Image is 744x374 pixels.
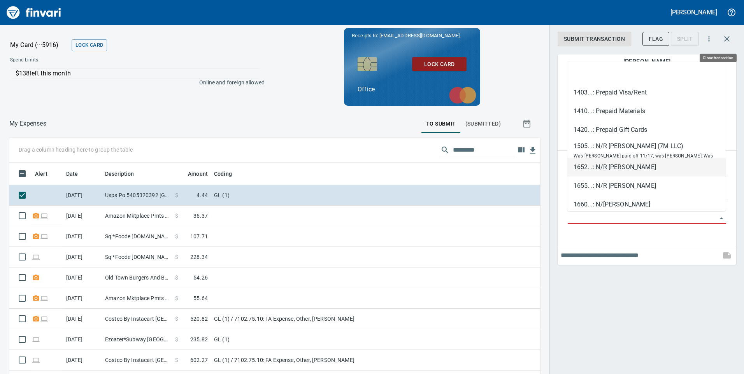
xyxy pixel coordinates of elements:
span: Online transaction [40,234,48,239]
li: 1420. .: Prepaid Gift Cards [567,121,726,139]
span: Online transaction [40,316,48,321]
td: [DATE] [63,185,102,206]
img: mastercard.svg [445,83,480,108]
p: My Expenses [9,119,46,128]
button: Choose columns to display [515,144,527,156]
button: Show transactions within a particular date range [515,114,540,133]
span: Coding [214,169,242,178]
button: Lock Card [412,57,467,72]
h5: [PERSON_NAME] [670,8,717,16]
span: Online transaction [32,254,40,259]
span: 54.26 [193,274,208,281]
span: Amount [188,169,208,178]
li: 1655. .: N/R [PERSON_NAME] [567,177,726,195]
span: Online transaction [32,357,40,362]
p: Drag a column heading here to group the table [19,146,133,154]
span: Lock Card [418,59,460,69]
div: Transaction still pending, cannot split yet. It usually takes 2-3 days for a merchant to settle a... [671,35,699,42]
td: [DATE] [63,329,102,350]
p: Office [358,85,467,94]
p: $138 left this month [16,69,260,78]
td: [DATE] [63,309,102,329]
td: [DATE] [63,206,102,226]
span: $ [175,294,178,302]
td: [DATE] [63,350,102,371]
td: [DATE] [63,226,102,247]
span: Alert [35,169,47,178]
img: Finvari [5,3,63,22]
td: Ezcater*Subway [GEOGRAPHIC_DATA] [GEOGRAPHIC_DATA] [102,329,172,350]
span: Receipt Required [32,295,40,301]
span: $ [175,336,178,343]
span: Amount [178,169,208,178]
td: GL (1) / 7102.75.10: FA Expense, Other, [PERSON_NAME] [211,350,405,371]
p: Receipts to: [352,32,472,40]
button: Lock Card [72,39,107,51]
span: 228.34 [190,253,208,261]
td: Sq *Foode [DOMAIN_NAME] WA [102,247,172,267]
span: $ [175,253,178,261]
span: Online transaction [40,213,48,218]
button: Download table [527,145,539,156]
li: 1660. .: N/[PERSON_NAME] [567,195,726,214]
button: [PERSON_NAME] [669,6,719,18]
span: Lock Card [75,41,103,50]
span: This records your note into the expense [718,246,736,265]
button: More [700,30,718,47]
span: $ [175,274,178,281]
span: Spend Limits [10,56,151,64]
span: Alert [35,169,58,178]
span: To Submit [426,119,456,129]
span: Coding [214,169,232,178]
td: Sq *Foode [DOMAIN_NAME] WA [102,226,172,247]
span: $ [175,356,178,364]
span: Date [66,169,88,178]
td: Old Town Burgers And B Battle Ground [GEOGRAPHIC_DATA] [102,267,172,288]
span: 4.44 [197,191,208,199]
td: Costco By Instacart [GEOGRAPHIC_DATA] [GEOGRAPHIC_DATA] [102,350,172,371]
span: Submit Transaction [564,34,625,44]
span: 36.37 [193,212,208,220]
span: Receipt Required [32,275,40,280]
li: 1410. .: Prepaid Materials [567,102,726,121]
span: $ [175,232,178,240]
td: Costco By Instacart [GEOGRAPHIC_DATA] [GEOGRAPHIC_DATA] [102,309,172,329]
span: Receipt Required [32,234,40,239]
td: Amazon Mktplace Pmts [DOMAIN_NAME][URL] WA [102,288,172,309]
span: Online transaction [32,337,40,342]
td: GL (1) [211,329,405,350]
h5: [PERSON_NAME] [623,58,670,66]
span: Online transaction [40,295,48,301]
span: Flag [649,34,663,44]
span: Receipt Required [32,316,40,321]
button: Close [716,213,727,224]
button: Flag [642,32,669,46]
p: Online and foreign allowed [4,79,265,86]
td: Amazon Mktplace Pmts [DOMAIN_NAME][URL] WA [102,206,172,226]
span: 520.82 [190,315,208,323]
button: Submit Transaction [558,32,631,46]
span: 235.82 [190,336,208,343]
span: 107.71 [190,232,208,240]
span: Was [PERSON_NAME] paid off 11/17, was [PERSON_NAME], Was [PERSON_NAME] paid off 07/24 [574,153,713,168]
span: Description [105,169,144,178]
td: GL (1) / 7102.75.10: FA Expense, Other, [PERSON_NAME] [211,309,405,329]
span: Description [105,169,134,178]
td: GL (1) [211,185,405,206]
td: [DATE] [63,267,102,288]
td: [DATE] [63,247,102,267]
span: $ [175,212,178,220]
td: Usps Po 5405320392 [GEOGRAPHIC_DATA] [102,185,172,206]
div: 1505. .: N/R [PERSON_NAME] (7M LLC) [574,142,719,151]
span: [EMAIL_ADDRESS][DOMAIN_NAME] [379,32,460,39]
span: 602.27 [190,356,208,364]
nav: breadcrumb [9,119,46,128]
li: 1652. .: N/R [PERSON_NAME] [567,158,726,177]
span: 55.64 [193,294,208,302]
p: My Card (···5916) [10,40,68,50]
span: (Submitted) [465,119,501,129]
span: $ [175,315,178,323]
span: $ [175,191,178,199]
span: Date [66,169,78,178]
